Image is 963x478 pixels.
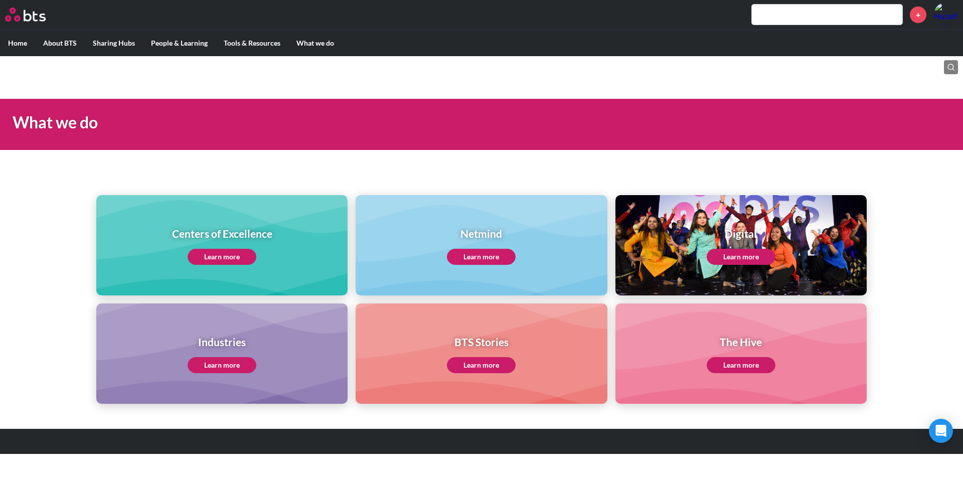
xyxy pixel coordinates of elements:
[143,30,216,56] label: People & Learning
[934,3,958,27] img: Huzaifa Ahmed
[447,226,516,241] h1: Netmind
[288,30,342,56] label: What we do
[929,419,953,443] div: Open Intercom Messenger
[188,249,256,265] a: Learn more
[910,7,926,23] a: +
[934,3,958,27] a: Profile
[707,226,775,241] h1: Digital
[5,8,46,22] img: BTS Logo
[35,30,85,56] label: About BTS
[447,249,516,265] a: Learn more
[13,111,669,134] h1: What we do
[707,357,775,373] a: Learn more
[447,335,516,349] h1: BTS Stories
[707,249,775,265] a: Learn more
[85,30,143,56] label: Sharing Hubs
[188,357,256,373] a: Learn more
[707,335,775,349] h1: The Hive
[188,335,256,349] h1: Industries
[216,30,288,56] label: Tools & Resources
[447,357,516,373] a: Learn more
[5,8,64,22] a: Go home
[172,226,272,241] h1: Centers of Excellence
